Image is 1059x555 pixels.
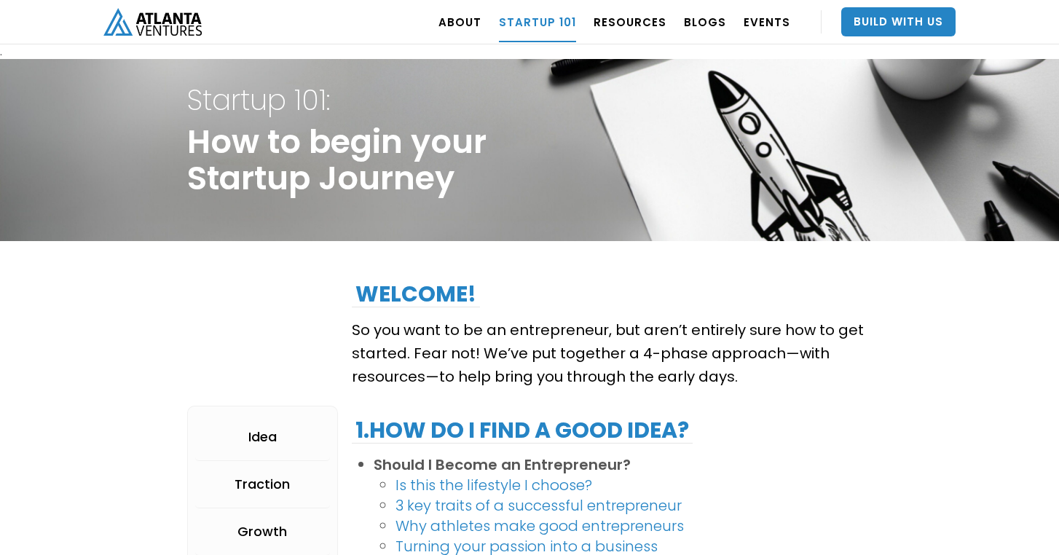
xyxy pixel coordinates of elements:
[195,461,330,508] a: Traction
[237,524,287,539] div: Growth
[352,318,872,388] p: So you want to be an entrepreneur, but aren’t entirely sure how to get started. Fear not! We’ve p...
[374,454,631,475] strong: Should I Become an Entrepreneur?
[352,417,693,444] h2: 1.
[395,516,684,536] a: Why athletes make good entrepreneurs
[744,1,790,42] a: EVENTS
[395,475,592,495] a: Is this the lifestyle I choose?
[187,76,487,223] h1: How to begin your Startup Journey
[841,7,956,36] a: Build With Us
[438,1,481,42] a: ABOUT
[369,414,689,446] strong: How do I find a good idea?
[195,414,330,461] a: Idea
[594,1,666,42] a: RESOURCES
[248,430,277,444] div: Idea
[684,1,726,42] a: BLOGS
[187,80,330,120] strong: Startup 101:
[235,477,290,492] div: Traction
[499,1,576,42] a: Startup 101
[352,281,480,307] h2: Welcome!
[395,495,682,516] a: 3 key traits of a successful entrepreneur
